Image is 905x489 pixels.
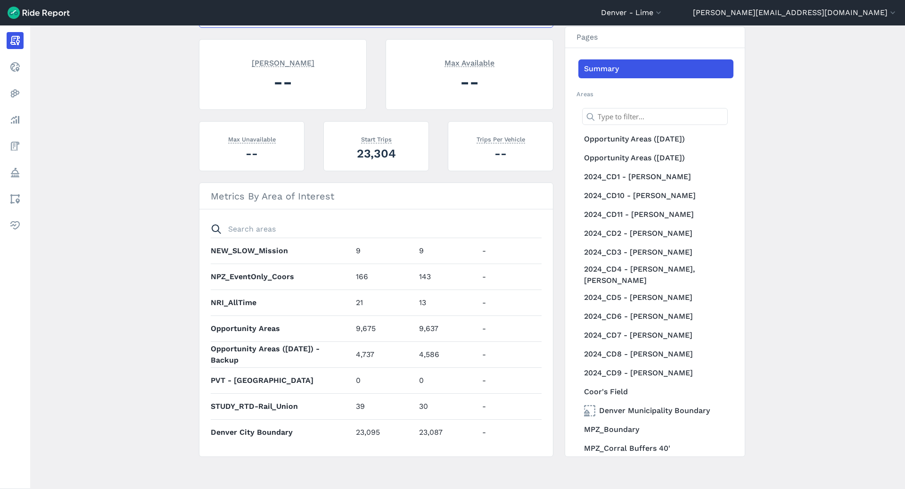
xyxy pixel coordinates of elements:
img: Ride Report [8,7,70,19]
span: Start Trips [361,134,392,143]
a: 2024_CD1 - [PERSON_NAME] [578,167,733,186]
td: - [478,238,542,264]
th: STUDY_RTD-Rail_Union [211,393,352,419]
a: 2024_CD3 - [PERSON_NAME] [578,243,733,262]
a: Health [7,217,24,234]
th: Denver City Boundary [211,419,352,445]
span: [PERSON_NAME] [252,58,314,67]
a: Report [7,32,24,49]
div: 23,304 [335,145,417,162]
input: Search areas [205,221,536,238]
td: - [478,264,542,290]
td: - [478,393,542,419]
td: 9 [415,238,478,264]
a: 2024_CD5 - [PERSON_NAME] [578,288,733,307]
a: MPZ_Corral Buffers 40' [578,439,733,458]
a: Realtime [7,58,24,75]
td: 0 [415,367,478,393]
td: 21 [352,290,415,315]
a: Areas [7,191,24,207]
span: Max Unavailable [228,134,276,143]
input: Type to filter... [582,108,728,125]
th: Opportunity Areas ([DATE]) - Backup [211,341,352,367]
button: [PERSON_NAME][EMAIL_ADDRESS][DOMAIN_NAME] [693,7,897,18]
a: MPZ_Boundary [578,420,733,439]
div: -- [397,69,542,95]
td: 4,586 [415,341,478,367]
a: 2024_CD6 - [PERSON_NAME] [578,307,733,326]
a: Opportunity Areas ([DATE]) [578,130,733,149]
h2: Areas [576,90,733,99]
th: Opportunity Areas [211,315,352,341]
a: Analyze [7,111,24,128]
a: Policy [7,164,24,181]
th: NPZ_EventOnly_Coors [211,264,352,290]
h3: Metrics By Area of Interest [199,183,553,209]
a: Coor's Field [578,382,733,401]
th: PVT - [GEOGRAPHIC_DATA] [211,367,352,393]
button: Denver - Lime [601,7,663,18]
td: 9 [352,238,415,264]
a: 2024_CD2 - [PERSON_NAME] [578,224,733,243]
td: 9,675 [352,315,415,341]
th: NEW_SLOW_Mission [211,238,352,264]
td: - [478,341,542,367]
a: 2024_CD10 - [PERSON_NAME] [578,186,733,205]
a: Denver Municipality Boundary [578,401,733,420]
td: - [478,419,542,445]
td: 0 [352,367,415,393]
th: NRI_AllTime [211,290,352,315]
td: 23,095 [352,419,415,445]
td: - [478,367,542,393]
td: 4,737 [352,341,415,367]
td: 143 [415,264,478,290]
td: 23,087 [415,419,478,445]
a: Opportunity Areas ([DATE]) [578,149,733,167]
a: Heatmaps [7,85,24,102]
a: Summary [578,59,733,78]
td: 30 [415,393,478,419]
td: 39 [352,393,415,419]
td: 9,637 [415,315,478,341]
a: 2024_CD4 - [PERSON_NAME], [PERSON_NAME] [578,262,733,288]
a: Fees [7,138,24,155]
td: - [478,290,542,315]
h3: Pages [565,27,745,48]
td: 13 [415,290,478,315]
a: 2024_CD11 - [PERSON_NAME] [578,205,733,224]
a: 2024_CD8 - [PERSON_NAME] [578,345,733,364]
td: 166 [352,264,415,290]
a: 2024_CD7 - [PERSON_NAME] [578,326,733,345]
div: -- [460,145,542,162]
span: Trips Per Vehicle [477,134,525,143]
div: -- [211,145,293,162]
td: - [478,315,542,341]
span: Max Available [444,58,494,67]
a: 2024_CD9 - [PERSON_NAME] [578,364,733,382]
div: -- [211,69,355,95]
